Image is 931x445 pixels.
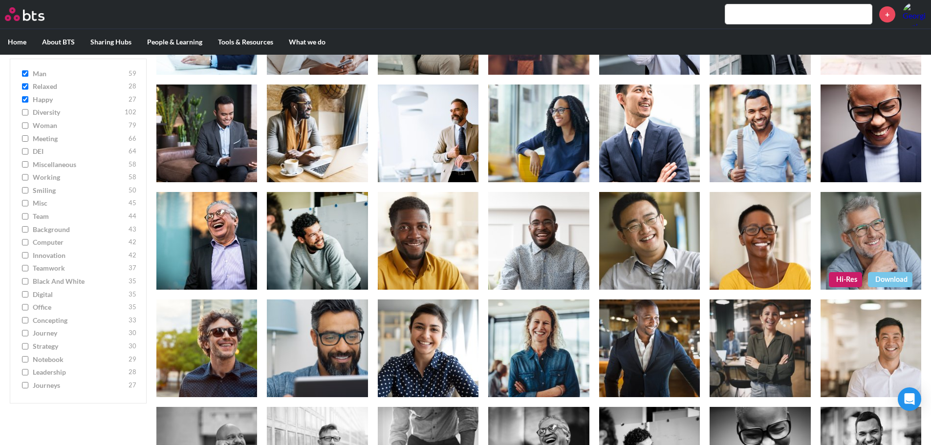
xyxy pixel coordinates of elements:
img: Georgia Rapley [903,2,926,26]
input: concepting 33 [22,317,28,324]
input: DEI 64 [22,148,28,155]
span: diversity [33,108,122,118]
label: Tools & Resources [210,29,281,55]
span: concepting [33,316,126,325]
span: journey [33,329,126,339]
span: 29 [129,355,136,364]
input: teamwork 37 [22,265,28,272]
input: miscellaneous 58 [22,161,28,168]
span: background [33,225,126,234]
span: 59 [129,69,136,79]
span: 44 [129,212,136,222]
span: miscellaneous [33,160,126,170]
span: 79 [129,121,136,130]
input: team 44 [22,213,28,220]
span: teamwork [33,264,126,274]
input: office 35 [22,304,28,311]
span: leadership [33,368,126,378]
input: diversity 102 [22,109,28,116]
input: woman 79 [22,122,28,129]
label: What we do [281,29,333,55]
input: notebook 29 [22,356,28,363]
input: innovation 42 [22,252,28,259]
span: 37 [129,264,136,274]
span: 35 [129,277,136,287]
span: 35 [129,290,136,299]
span: smiling [33,186,126,195]
span: 42 [129,251,136,260]
input: working 58 [22,174,28,181]
span: journeys [33,381,126,390]
input: smiling 50 [22,187,28,194]
input: Black and White 35 [22,278,28,285]
label: People & Learning [139,29,210,55]
input: strategy 30 [22,343,28,350]
a: Profile [903,2,926,26]
label: About BTS [34,29,83,55]
span: woman [33,121,126,130]
input: leadership 28 [22,369,28,376]
span: 50 [129,186,136,195]
span: man [33,69,126,79]
a: Hi-Res [829,272,862,287]
span: 43 [129,225,136,234]
span: 27 [129,381,136,390]
span: 58 [129,173,136,183]
span: 66 [129,134,136,144]
span: 42 [129,238,136,248]
span: strategy [33,341,126,351]
input: happy 27 [22,96,28,103]
span: Black and White [33,277,126,287]
span: working [33,173,126,183]
span: team [33,212,126,222]
span: 64 [129,147,136,157]
span: 58 [129,160,136,170]
span: misc [33,199,126,209]
input: journey 30 [22,330,28,337]
span: 102 [125,108,136,118]
span: DEI [33,147,126,157]
a: Go home [5,7,63,21]
input: journeys 27 [22,382,28,389]
input: digital 35 [22,291,28,298]
div: Open Intercom Messenger [898,387,921,411]
input: background 43 [22,226,28,233]
span: 30 [129,341,136,351]
label: Sharing Hubs [83,29,139,55]
input: relaxed 28 [22,84,28,90]
input: man 59 [22,70,28,77]
span: relaxed [33,82,126,92]
span: digital [33,290,126,299]
span: 28 [129,368,136,378]
span: meeting [33,134,126,144]
input: misc 45 [22,200,28,207]
span: notebook [33,355,126,364]
span: 35 [129,303,136,313]
input: computer 42 [22,239,28,246]
span: 33 [129,316,136,325]
span: computer [33,238,126,248]
span: 28 [129,82,136,92]
a: Download [868,272,912,287]
span: 27 [129,95,136,105]
span: office [33,303,126,313]
span: happy [33,95,126,105]
span: 30 [129,329,136,339]
img: BTS Logo [5,7,44,21]
input: meeting 66 [22,135,28,142]
span: innovation [33,251,126,260]
a: + [879,6,895,22]
span: 45 [129,199,136,209]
